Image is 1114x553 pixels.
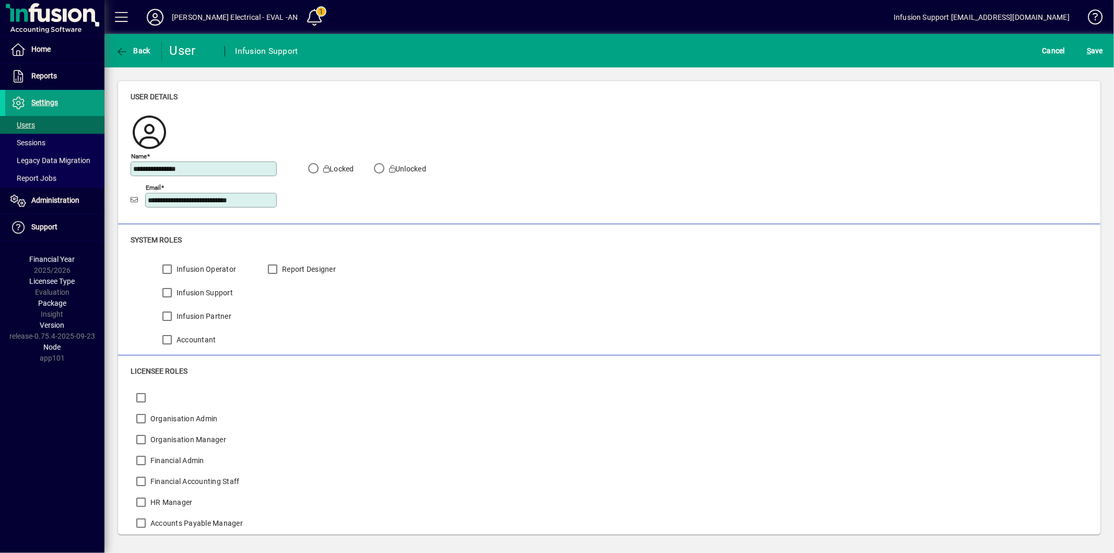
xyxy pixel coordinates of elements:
[1087,42,1103,59] span: ave
[236,43,298,60] div: Infusion Support
[40,321,65,329] span: Version
[138,8,172,27] button: Profile
[170,42,214,59] div: User
[131,236,182,244] span: System roles
[10,156,90,165] span: Legacy Data Migration
[5,188,104,214] a: Administration
[174,264,236,274] label: Infusion Operator
[31,196,79,204] span: Administration
[104,41,162,60] app-page-header-button: Back
[10,121,35,129] span: Users
[5,214,104,240] a: Support
[131,93,178,101] span: User details
[113,41,153,60] button: Back
[131,367,187,375] span: Licensee roles
[5,152,104,169] a: Legacy Data Migration
[1087,47,1091,55] span: S
[10,139,45,147] span: Sessions
[146,183,161,191] mat-label: Email
[387,164,426,174] label: Unlocked
[115,47,150,55] span: Back
[1040,41,1068,60] button: Cancel
[5,63,104,89] a: Reports
[321,164,354,174] label: Locked
[148,413,218,424] label: Organisation Admin
[10,174,56,182] span: Report Jobs
[30,255,75,263] span: Financial Year
[280,264,336,274] label: Report Designer
[148,497,193,508] label: HR Manager
[31,223,57,231] span: Support
[38,299,66,307] span: Package
[174,335,216,345] label: Accountant
[5,37,104,63] a: Home
[31,45,51,53] span: Home
[148,455,204,466] label: Financial Admin
[148,518,243,528] label: Accounts Payable Manager
[894,9,1070,26] div: Infusion Support [EMAIL_ADDRESS][DOMAIN_NAME]
[148,476,240,487] label: Financial Accounting Staff
[5,134,104,152] a: Sessions
[30,277,75,285] span: Licensee Type
[1080,2,1101,36] a: Knowledge Base
[5,169,104,187] a: Report Jobs
[131,152,147,159] mat-label: Name
[172,9,298,26] div: [PERSON_NAME] Electrical - EVAL -AN
[148,434,226,445] label: Organisation Manager
[31,98,58,107] span: Settings
[5,116,104,134] a: Users
[1042,42,1065,59] span: Cancel
[174,287,233,298] label: Infusion Support
[1084,41,1106,60] button: Save
[174,311,231,321] label: Infusion Partner
[44,343,61,351] span: Node
[31,72,57,80] span: Reports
